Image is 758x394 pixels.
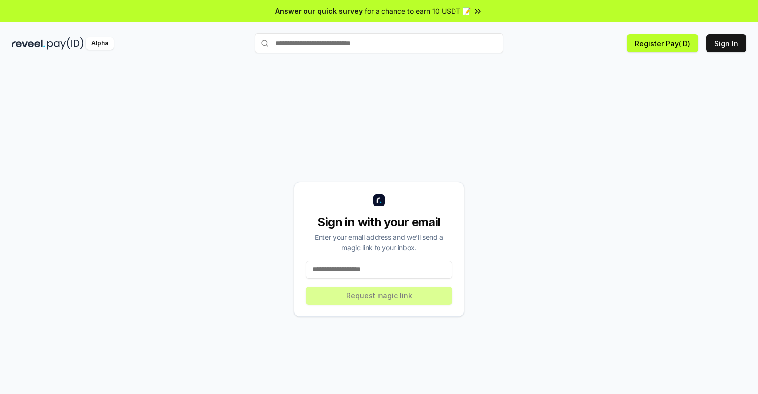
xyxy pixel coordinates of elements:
div: Alpha [86,37,114,50]
span: Answer our quick survey [275,6,363,16]
img: reveel_dark [12,37,45,50]
button: Sign In [706,34,746,52]
div: Enter your email address and we’ll send a magic link to your inbox. [306,232,452,253]
span: for a chance to earn 10 USDT 📝 [365,6,471,16]
button: Register Pay(ID) [627,34,698,52]
img: logo_small [373,194,385,206]
img: pay_id [47,37,84,50]
div: Sign in with your email [306,214,452,230]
